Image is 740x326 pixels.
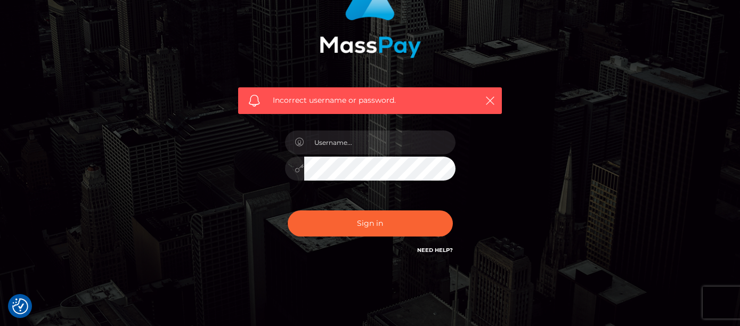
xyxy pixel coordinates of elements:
[304,131,456,154] input: Username...
[12,298,28,314] button: Consent Preferences
[288,210,453,237] button: Sign in
[417,247,453,254] a: Need Help?
[12,298,28,314] img: Revisit consent button
[273,95,467,106] span: Incorrect username or password.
